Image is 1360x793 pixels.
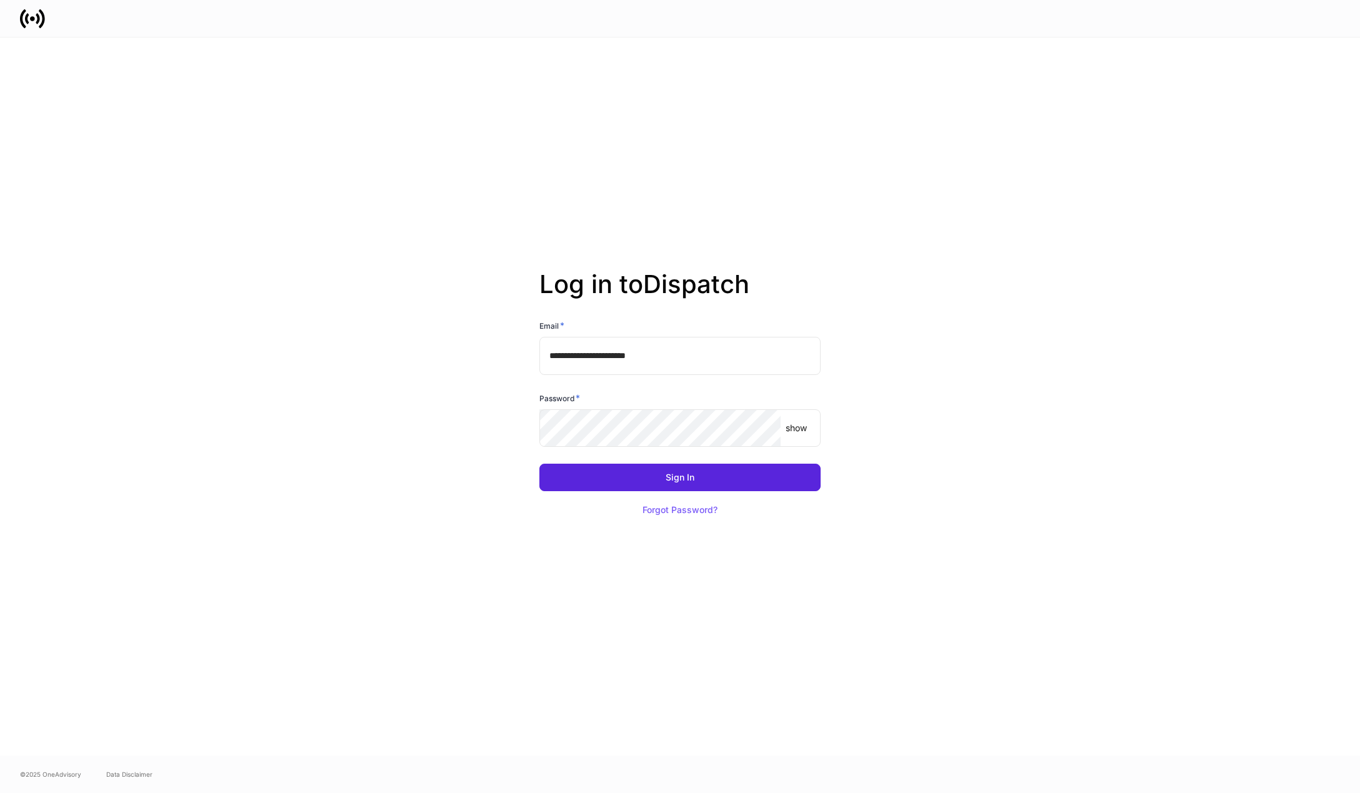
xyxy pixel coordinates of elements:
span: © 2025 OneAdvisory [20,769,81,779]
p: show [786,422,807,434]
h2: Log in to Dispatch [539,269,821,319]
div: Forgot Password? [642,506,717,514]
button: Forgot Password? [627,496,733,524]
h6: Password [539,392,580,404]
a: Data Disclaimer [106,769,152,779]
div: Sign In [666,473,694,482]
h6: Email [539,319,564,332]
button: Sign In [539,464,821,491]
